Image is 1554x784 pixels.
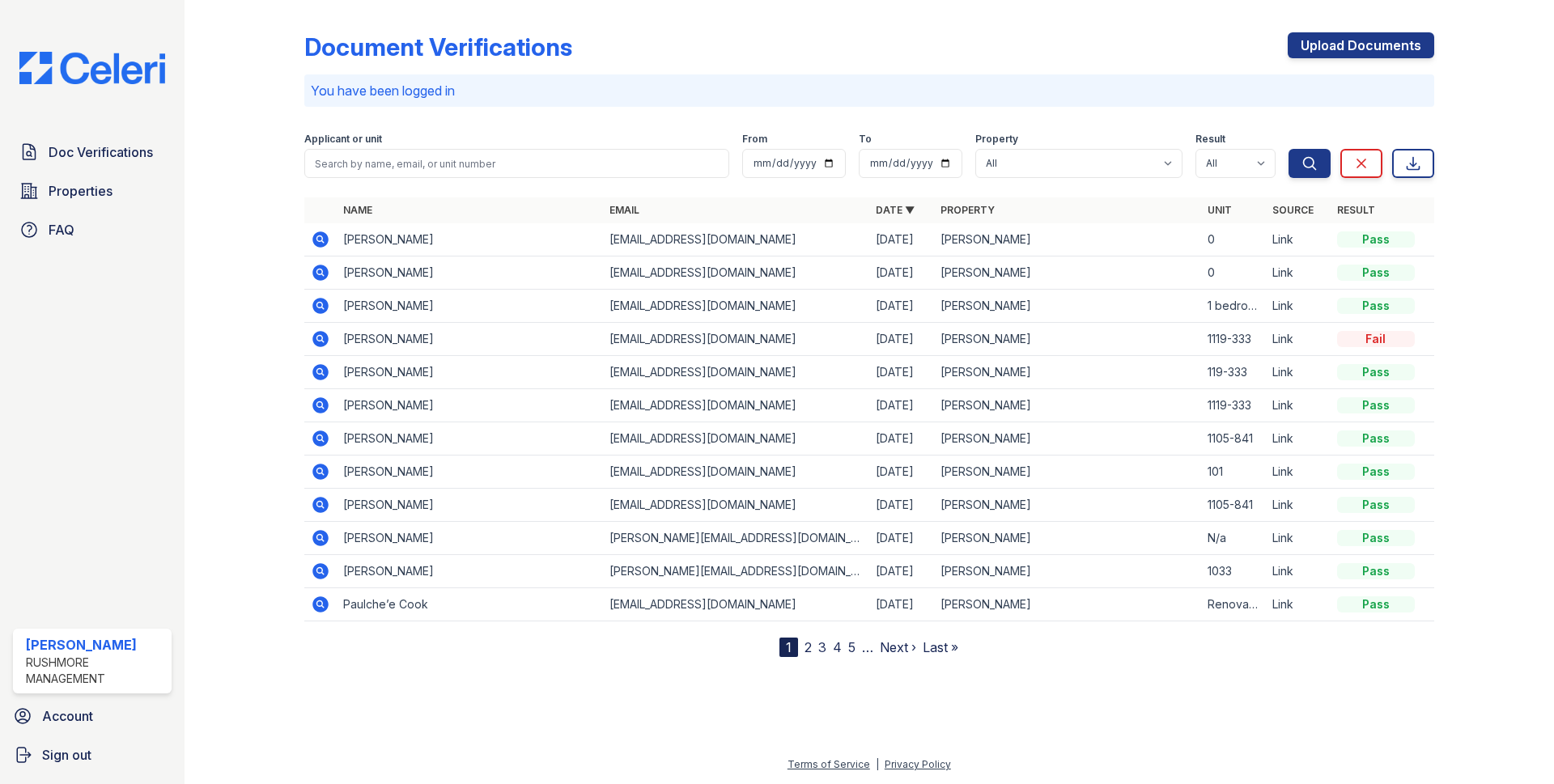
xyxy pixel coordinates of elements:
div: Pass [1337,563,1415,579]
div: Rushmore Management [26,655,165,687]
td: 1119-333 [1201,323,1266,356]
td: [DATE] [869,456,934,489]
div: Pass [1337,265,1415,281]
span: Account [42,706,93,726]
td: [PERSON_NAME] [337,323,603,356]
a: Terms of Service [788,758,870,770]
td: Paulche’e Cook [337,588,603,621]
td: Link [1266,522,1331,555]
td: 101 [1201,456,1266,489]
td: 119-333 [1201,356,1266,389]
span: Properties [49,181,113,201]
a: Upload Documents [1288,32,1434,58]
a: Unit [1208,204,1232,216]
td: [EMAIL_ADDRESS][DOMAIN_NAME] [603,323,869,356]
td: [DATE] [869,256,934,290]
input: Search by name, email, or unit number [304,149,729,178]
td: Link [1266,422,1331,456]
td: [EMAIL_ADDRESS][DOMAIN_NAME] [603,456,869,489]
a: 2 [805,639,812,655]
td: [PERSON_NAME] [337,456,603,489]
a: Last » [923,639,958,655]
td: 1105-841 [1201,489,1266,522]
label: Result [1195,133,1225,146]
td: [DATE] [869,588,934,621]
a: Properties [13,175,172,207]
td: [PERSON_NAME] [337,256,603,290]
td: [PERSON_NAME] [934,389,1200,422]
div: Pass [1337,596,1415,612]
td: [PERSON_NAME] [934,323,1200,356]
td: [PERSON_NAME] [934,522,1200,555]
td: [PERSON_NAME] [934,356,1200,389]
td: [EMAIL_ADDRESS][DOMAIN_NAME] [603,389,869,422]
td: [EMAIL_ADDRESS][DOMAIN_NAME] [603,223,869,256]
td: [PERSON_NAME][EMAIL_ADDRESS][DOMAIN_NAME] [603,522,869,555]
td: [PERSON_NAME] [934,456,1200,489]
td: Link [1266,356,1331,389]
span: FAQ [49,220,74,239]
td: Link [1266,489,1331,522]
div: Fail [1337,331,1415,347]
td: Link [1266,223,1331,256]
td: [EMAIL_ADDRESS][DOMAIN_NAME] [603,422,869,456]
td: Link [1266,588,1331,621]
td: [PERSON_NAME] [337,422,603,456]
td: Renovated [1201,588,1266,621]
td: N/a [1201,522,1266,555]
td: 0 [1201,223,1266,256]
td: [DATE] [869,522,934,555]
div: | [876,758,879,770]
td: Link [1266,256,1331,290]
label: To [859,133,872,146]
td: [PERSON_NAME] [934,256,1200,290]
td: [PERSON_NAME] [934,223,1200,256]
a: Sign out [6,739,178,771]
td: [PERSON_NAME] [934,555,1200,588]
td: [PERSON_NAME] [337,389,603,422]
td: [DATE] [869,389,934,422]
label: From [742,133,767,146]
td: [DATE] [869,323,934,356]
a: Doc Verifications [13,136,172,168]
td: 1 bedroom [1201,290,1266,323]
span: Sign out [42,745,91,765]
td: [DATE] [869,223,934,256]
td: [EMAIL_ADDRESS][DOMAIN_NAME] [603,588,869,621]
div: Document Verifications [304,32,572,61]
a: Name [343,204,372,216]
td: [PERSON_NAME] [934,489,1200,522]
td: [PERSON_NAME] [337,522,603,555]
label: Applicant or unit [304,133,382,146]
td: [PERSON_NAME] [337,555,603,588]
td: [EMAIL_ADDRESS][DOMAIN_NAME] [603,356,869,389]
label: Property [975,133,1018,146]
div: Pass [1337,364,1415,380]
td: 1119-333 [1201,389,1266,422]
td: Link [1266,456,1331,489]
a: 5 [848,639,856,655]
td: Link [1266,389,1331,422]
td: [DATE] [869,555,934,588]
td: [PERSON_NAME] [337,223,603,256]
td: Link [1266,323,1331,356]
td: [PERSON_NAME][EMAIL_ADDRESS][DOMAIN_NAME] [603,555,869,588]
td: 1105-841 [1201,422,1266,456]
td: [PERSON_NAME] [934,290,1200,323]
td: [DATE] [869,422,934,456]
td: Link [1266,290,1331,323]
div: Pass [1337,298,1415,314]
td: [PERSON_NAME] [337,290,603,323]
td: 1033 [1201,555,1266,588]
div: Pass [1337,530,1415,546]
a: 4 [833,639,842,655]
div: Pass [1337,231,1415,248]
span: … [862,638,873,657]
td: [DATE] [869,290,934,323]
p: You have been logged in [311,81,1428,100]
a: 3 [818,639,826,655]
a: Result [1337,204,1375,216]
a: Property [940,204,995,216]
td: [PERSON_NAME] [337,489,603,522]
td: [PERSON_NAME] [934,588,1200,621]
